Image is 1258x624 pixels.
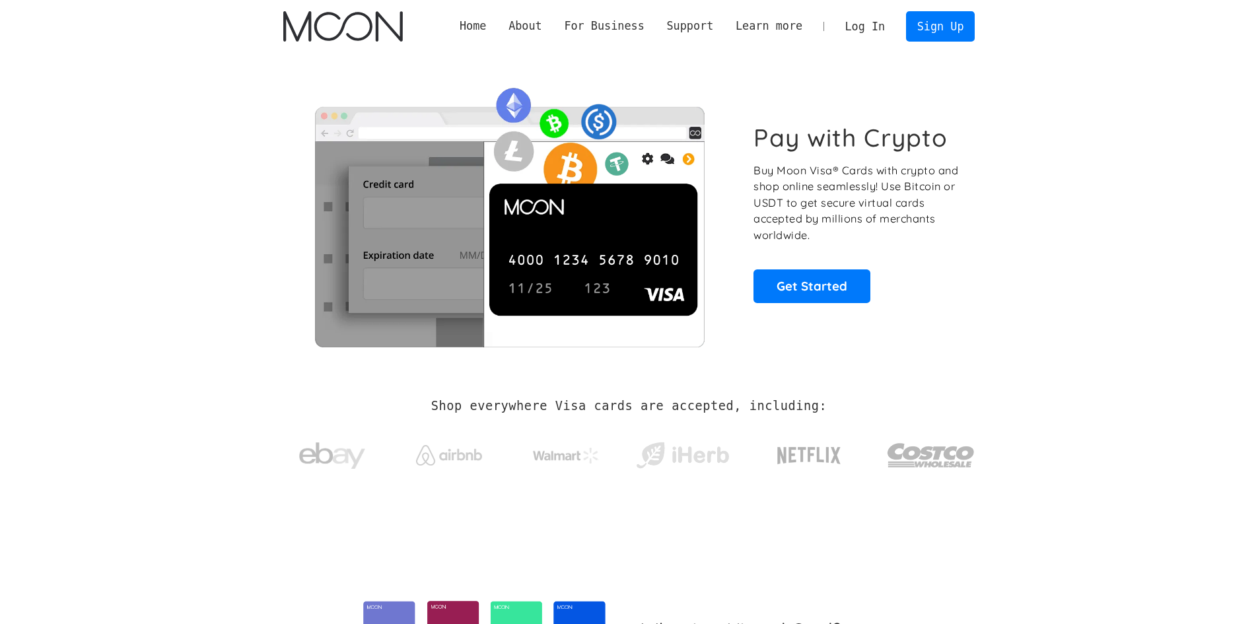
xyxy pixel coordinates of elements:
a: Home [448,18,497,34]
a: home [283,11,403,42]
img: ebay [299,435,365,477]
div: For Business [553,18,656,34]
img: Moon Logo [283,11,403,42]
div: Support [666,18,713,34]
p: Buy Moon Visa® Cards with crypto and shop online seamlessly! Use Bitcoin or USDT to get secure vi... [753,162,960,244]
div: About [508,18,542,34]
div: Learn more [724,18,814,34]
a: iHerb [633,425,732,479]
div: Learn more [736,18,802,34]
img: Costco [887,431,975,480]
h2: Shop everywhere Visa cards are accepted, including: [431,399,827,413]
img: Airbnb [416,445,482,466]
a: Sign Up [906,11,975,41]
a: Costco [887,417,975,487]
h1: Pay with Crypto [753,123,948,153]
a: Log In [834,12,896,41]
a: Walmart [516,434,615,470]
a: Get Started [753,269,870,302]
div: For Business [564,18,644,34]
img: Moon Cards let you spend your crypto anywhere Visa is accepted. [283,79,736,347]
a: Airbnb [400,432,498,472]
img: Walmart [533,448,599,464]
img: iHerb [633,438,732,473]
div: Support [656,18,724,34]
a: Netflix [750,426,868,479]
img: Netflix [776,439,842,472]
a: ebay [283,422,382,483]
div: About [497,18,553,34]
